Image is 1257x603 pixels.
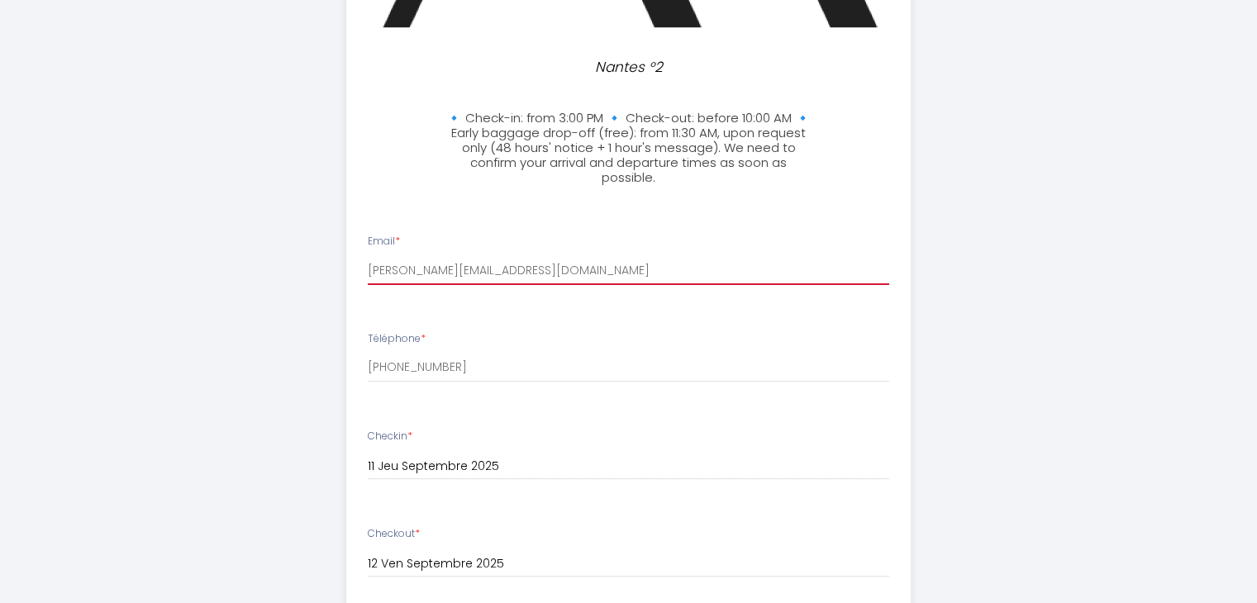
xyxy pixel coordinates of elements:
label: Email [368,234,400,249]
h3: 🔹 Check-in: from 3:00 PM 🔹 Check-out: before 10:00 AM 🔹 Early baggage drop-off (free): from 11:30... [445,111,812,185]
p: Nantes °2 [452,56,806,78]
label: Checkin [368,429,412,444]
label: Checkout [368,526,420,542]
label: Téléphone [368,331,426,347]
